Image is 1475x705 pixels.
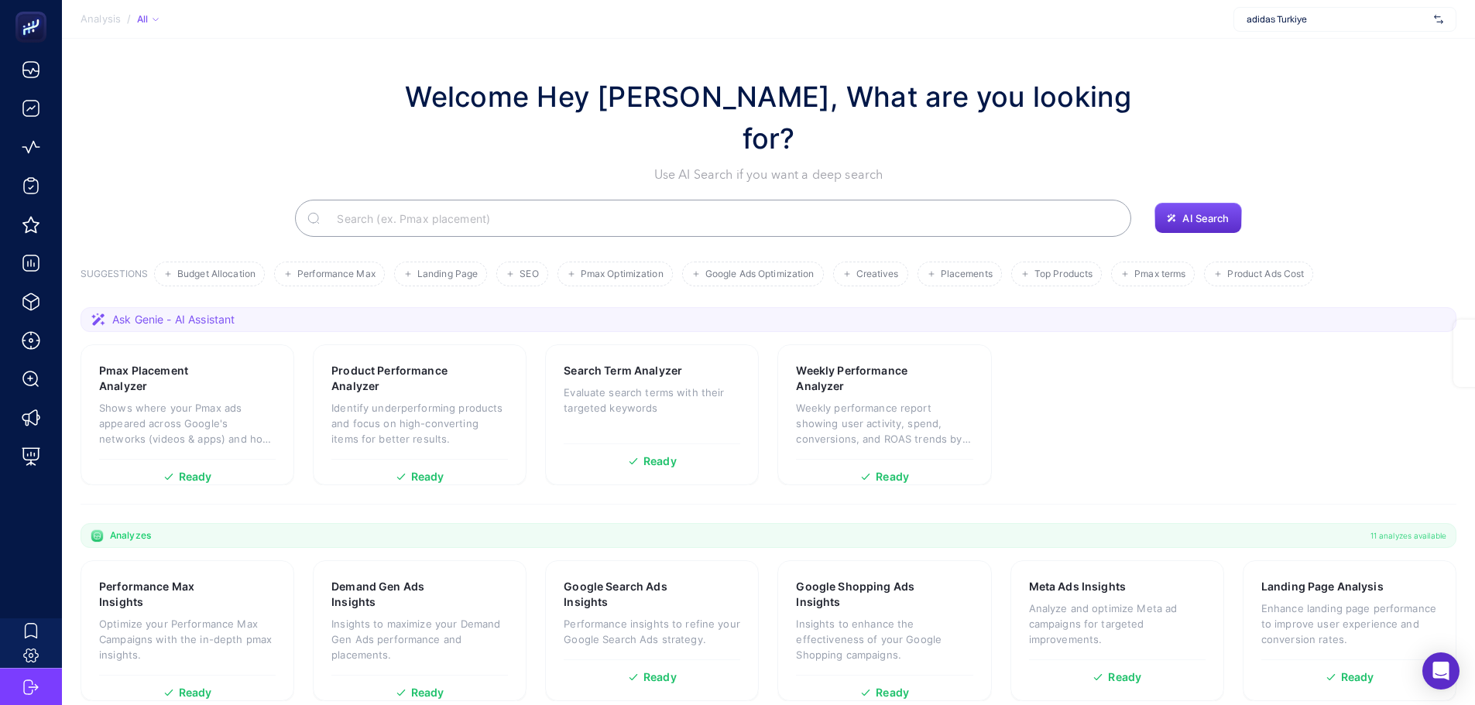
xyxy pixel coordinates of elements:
span: Ready [1108,672,1141,683]
span: Pmax terms [1134,269,1185,280]
a: Performance Max InsightsOptimize your Performance Max Campaigns with the in-depth pmax insights.R... [81,560,294,701]
span: Ready [643,672,677,683]
span: Ask Genie - AI Assistant [112,312,235,327]
span: Budget Allocation [177,269,256,280]
p: Use AI Search if you want a deep search [389,166,1148,184]
p: Weekly performance report showing user activity, spend, conversions, and ROAS trends by week. [796,400,972,447]
button: AI Search [1154,203,1241,234]
a: Search Term AnalyzerEvaluate search terms with their targeted keywordsReady [545,344,759,485]
h3: Landing Page Analysis [1261,579,1384,594]
span: AI Search [1182,212,1229,224]
h3: Product Performance Analyzer [331,363,461,394]
span: Creatives [856,269,899,280]
h3: Meta Ads Insights [1029,579,1126,594]
a: Meta Ads InsightsAnalyze and optimize Meta ad campaigns for targeted improvements.Ready [1010,560,1224,701]
p: Insights to enhance the effectiveness of your Google Shopping campaigns. [796,616,972,662]
p: Evaluate search terms with their targeted keywords [564,385,740,416]
span: Ready [876,687,909,698]
a: Weekly Performance AnalyzerWeekly performance report showing user activity, spend, conversions, a... [777,344,991,485]
input: Search [324,197,1119,240]
a: Product Performance AnalyzerIdentify underperforming products and focus on high-converting items ... [313,344,527,485]
span: Ready [179,687,212,698]
span: Ready [1341,672,1374,683]
span: Ready [876,471,909,482]
span: Ready [643,456,677,467]
p: Enhance landing page performance to improve user experience and conversion rates. [1261,601,1438,647]
span: Analyzes [110,529,151,542]
span: / [127,12,131,25]
div: All [137,13,159,26]
span: Google Ads Optimization [705,269,815,280]
span: Performance Max [297,269,376,280]
p: Identify underperforming products and focus on high-converting items for better results. [331,400,508,447]
a: Google Search Ads InsightsPerformance insights to refine your Google Search Ads strategy.Ready [545,560,759,701]
p: Performance insights to refine your Google Search Ads strategy. [564,616,740,647]
span: Placements [941,269,993,280]
p: Optimize your Performance Max Campaigns with the in-depth pmax insights. [99,616,276,662]
a: Google Shopping Ads InsightsInsights to enhance the effectiveness of your Google Shopping campaig... [777,560,991,701]
div: Open Intercom Messenger [1422,652,1460,690]
span: SEO [520,269,538,280]
span: Ready [179,471,212,482]
h3: Demand Gen Ads Insights [331,579,459,610]
span: Ready [411,471,444,482]
h1: Welcome Hey [PERSON_NAME], What are you looking for? [389,76,1148,159]
h3: Google Shopping Ads Insights [796,579,926,610]
h3: Weekly Performance Analyzer [796,363,925,394]
h3: Performance Max Insights [99,579,228,610]
a: Pmax Placement AnalyzerShows where your Pmax ads appeared across Google's networks (videos & apps... [81,344,294,485]
p: Insights to maximize your Demand Gen Ads performance and placements. [331,616,508,662]
span: Pmax Optimization [581,269,664,280]
p: Shows where your Pmax ads appeared across Google's networks (videos & apps) and how each placemen... [99,400,276,447]
h3: Pmax Placement Analyzer [99,363,227,394]
h3: SUGGESTIONS [81,268,148,286]
span: Top Products [1034,269,1093,280]
span: Ready [411,687,444,698]
span: 11 analyzes available [1370,529,1446,542]
a: Landing Page AnalysisEnhance landing page performance to improve user experience and conversion r... [1243,560,1456,701]
p: Analyze and optimize Meta ad campaigns for targeted improvements. [1029,601,1206,647]
img: svg%3e [1434,12,1443,27]
span: adidas Turkiye [1247,13,1428,26]
h3: Search Term Analyzer [564,363,682,378]
a: Demand Gen Ads InsightsInsights to maximize your Demand Gen Ads performance and placements.Ready [313,560,527,701]
span: Analysis [81,13,121,26]
span: Landing Page [417,269,478,280]
h3: Google Search Ads Insights [564,579,692,610]
span: Product Ads Cost [1227,269,1304,280]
